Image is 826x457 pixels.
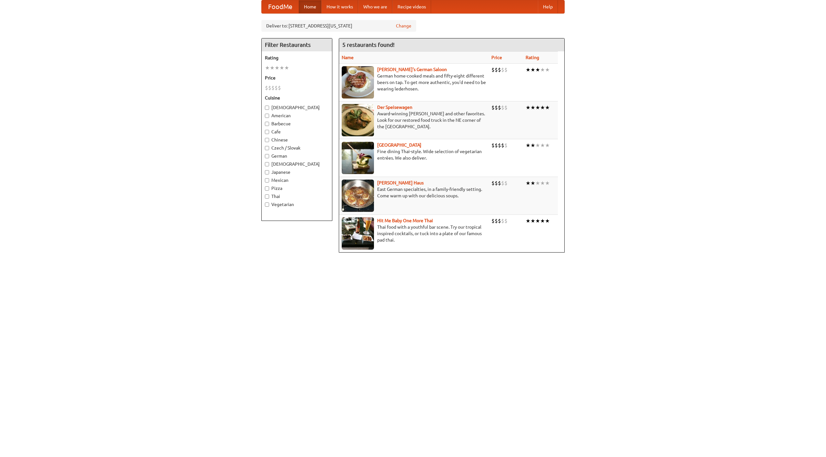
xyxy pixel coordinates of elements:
li: $ [491,142,495,149]
img: esthers.jpg [342,66,374,99]
li: ★ [545,104,550,111]
label: [DEMOGRAPHIC_DATA] [265,104,329,111]
label: [DEMOGRAPHIC_DATA] [265,161,329,167]
li: $ [491,66,495,73]
li: $ [495,217,498,224]
li: ★ [535,104,540,111]
a: Change [396,23,411,29]
a: FoodMe [262,0,299,13]
li: ★ [545,217,550,224]
p: Award-winning [PERSON_NAME] and other favorites. Look for our restored food truck in the NE corne... [342,110,486,130]
li: ★ [526,142,530,149]
li: ★ [540,104,545,111]
li: ★ [526,66,530,73]
li: ★ [270,64,275,71]
a: Rating [526,55,539,60]
input: Thai [265,194,269,199]
li: $ [504,142,508,149]
li: ★ [530,66,535,73]
label: Cafe [265,129,329,135]
li: $ [495,104,498,111]
li: $ [501,217,504,224]
h5: Rating [265,55,329,61]
li: ★ [535,217,540,224]
label: Barbecue [265,120,329,127]
a: [PERSON_NAME]'s German Saloon [377,67,447,72]
p: German home-cooked meals and fifty-eight different beers on tap. To get more authentic, you'd nee... [342,73,486,92]
li: ★ [530,217,535,224]
li: $ [495,142,498,149]
li: ★ [526,104,530,111]
p: Thai food with a youthful bar scene. Try our tropical inspired cocktails, or tuck into a plate of... [342,224,486,243]
li: $ [491,180,495,187]
img: babythai.jpg [342,217,374,250]
li: ★ [535,142,540,149]
input: American [265,114,269,118]
label: American [265,112,329,119]
li: ★ [545,180,550,187]
a: Hit Me Baby One More Thai [377,218,433,223]
li: ★ [545,142,550,149]
li: $ [495,180,498,187]
li: $ [271,84,275,91]
a: [GEOGRAPHIC_DATA] [377,142,421,148]
input: [DEMOGRAPHIC_DATA] [265,106,269,110]
input: Mexican [265,178,269,182]
input: Chinese [265,138,269,142]
li: ★ [535,66,540,73]
div: Deliver to: [STREET_ADDRESS][US_STATE] [261,20,416,32]
p: Fine dining Thai-style. Wide selection of vegetarian entrées. We also deliver. [342,148,486,161]
label: Mexican [265,177,329,183]
li: ★ [530,142,535,149]
li: $ [491,104,495,111]
li: ★ [530,104,535,111]
label: Japanese [265,169,329,175]
li: $ [501,66,504,73]
label: German [265,153,329,159]
p: East German specialties, in a family-friendly setting. Come warm up with our delicious soups. [342,186,486,199]
li: ★ [526,180,530,187]
input: [DEMOGRAPHIC_DATA] [265,162,269,166]
li: $ [504,66,508,73]
li: $ [498,104,501,111]
li: ★ [540,180,545,187]
label: Pizza [265,185,329,192]
li: ★ [526,217,530,224]
h4: Filter Restaurants [262,38,332,51]
label: Chinese [265,137,329,143]
li: ★ [530,180,535,187]
li: ★ [540,66,545,73]
a: Der Speisewagen [377,105,412,110]
li: ★ [545,66,550,73]
input: Barbecue [265,122,269,126]
ng-pluralize: 5 restaurants found! [342,42,395,48]
a: [PERSON_NAME] Haus [377,180,424,185]
li: $ [504,104,508,111]
input: Cafe [265,130,269,134]
li: $ [501,104,504,111]
li: ★ [540,142,545,149]
a: Help [538,0,558,13]
label: Thai [265,193,329,200]
li: $ [498,217,501,224]
li: $ [504,180,508,187]
li: $ [275,84,278,91]
input: Czech / Slovak [265,146,269,150]
li: ★ [275,64,279,71]
li: $ [501,180,504,187]
img: satay.jpg [342,142,374,174]
label: Vegetarian [265,201,329,208]
li: $ [268,84,271,91]
a: Home [299,0,321,13]
input: Japanese [265,170,269,174]
h5: Cuisine [265,95,329,101]
li: $ [491,217,495,224]
h5: Price [265,75,329,81]
li: ★ [284,64,289,71]
input: Vegetarian [265,203,269,207]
